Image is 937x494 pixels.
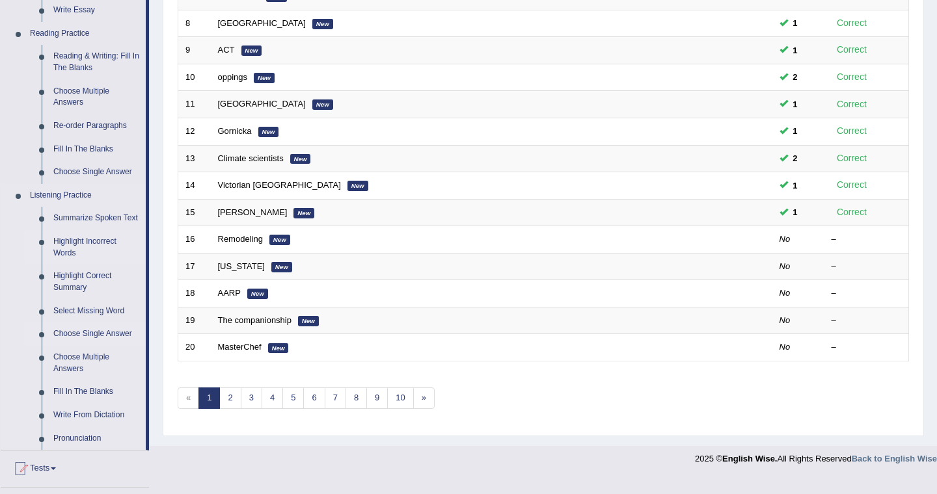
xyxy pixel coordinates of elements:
[48,346,146,380] a: Choose Multiple Answers
[832,123,873,138] div: Correct
[1,450,149,483] a: Tests
[24,184,146,207] a: Listening Practice
[48,138,146,161] a: Fill In The Blanks
[780,342,791,352] em: No
[218,342,262,352] a: MasterChef
[178,387,199,409] span: «
[852,454,937,463] a: Back to English Wise
[780,234,791,244] em: No
[218,207,288,217] a: [PERSON_NAME]
[218,153,284,163] a: Climate scientists
[293,208,314,218] em: New
[48,300,146,323] a: Select Missing Word
[788,151,803,165] span: You can still take this question
[218,315,292,325] a: The companionship
[48,380,146,404] a: Fill In The Blanks
[832,205,873,220] div: Correct
[788,205,803,219] span: You can still take this question
[271,262,292,272] em: New
[219,387,241,409] a: 2
[268,343,289,354] em: New
[282,387,304,409] a: 5
[218,72,248,82] a: oppings
[832,341,902,354] div: –
[254,73,275,83] em: New
[48,427,146,450] a: Pronunciation
[48,265,146,299] a: Highlight Correct Summary
[290,154,311,164] em: New
[325,387,346,409] a: 7
[780,315,791,325] em: No
[218,99,306,109] a: [GEOGRAPHIC_DATA]
[788,97,803,111] span: You can still take this question
[788,179,803,192] span: You can still take this question
[347,181,368,191] em: New
[178,280,211,307] td: 18
[780,288,791,298] em: No
[312,99,333,110] em: New
[788,124,803,138] span: You can still take this question
[218,180,341,190] a: Victorian [GEOGRAPHIC_DATA]
[178,172,211,200] td: 14
[218,261,265,271] a: [US_STATE]
[48,45,146,79] a: Reading & Writing: Fill In The Blanks
[788,16,803,30] span: You can still take this question
[48,161,146,184] a: Choose Single Answer
[832,42,873,57] div: Correct
[366,387,388,409] a: 9
[178,307,211,334] td: 19
[788,70,803,84] span: You can still take this question
[832,287,902,300] div: –
[832,16,873,31] div: Correct
[48,80,146,114] a: Choose Multiple Answers
[312,19,333,29] em: New
[178,64,211,91] td: 10
[832,151,873,166] div: Correct
[258,127,279,137] em: New
[298,316,319,326] em: New
[413,387,435,409] a: »
[788,44,803,57] span: You can still take this question
[832,261,902,273] div: –
[247,289,268,299] em: New
[218,126,252,136] a: Gornicka
[48,322,146,346] a: Choose Single Answer
[695,446,937,465] div: 2025 © All Rights Reserved
[178,334,211,361] td: 20
[387,387,413,409] a: 10
[178,91,211,118] td: 11
[48,404,146,427] a: Write From Dictation
[48,230,146,265] a: Highlight Incorrect Words
[218,234,263,244] a: Remodeling
[262,387,283,409] a: 4
[832,315,902,327] div: –
[178,253,211,280] td: 17
[346,387,367,409] a: 8
[24,22,146,45] a: Reading Practice
[178,10,211,37] td: 8
[48,207,146,230] a: Summarize Spoken Text
[178,199,211,226] td: 15
[832,70,873,84] div: Correct
[722,454,777,463] strong: English Wise.
[198,387,220,409] a: 1
[780,261,791,271] em: No
[832,233,902,246] div: –
[178,118,211,145] td: 12
[241,45,262,56] em: New
[218,45,235,55] a: ACT
[48,114,146,138] a: Re-order Paragraphs
[218,288,241,298] a: AARP
[832,177,873,192] div: Correct
[178,37,211,64] td: 9
[832,97,873,112] div: Correct
[178,226,211,253] td: 16
[269,235,290,245] em: New
[303,387,325,409] a: 6
[178,145,211,172] td: 13
[241,387,262,409] a: 3
[218,18,306,28] a: [GEOGRAPHIC_DATA]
